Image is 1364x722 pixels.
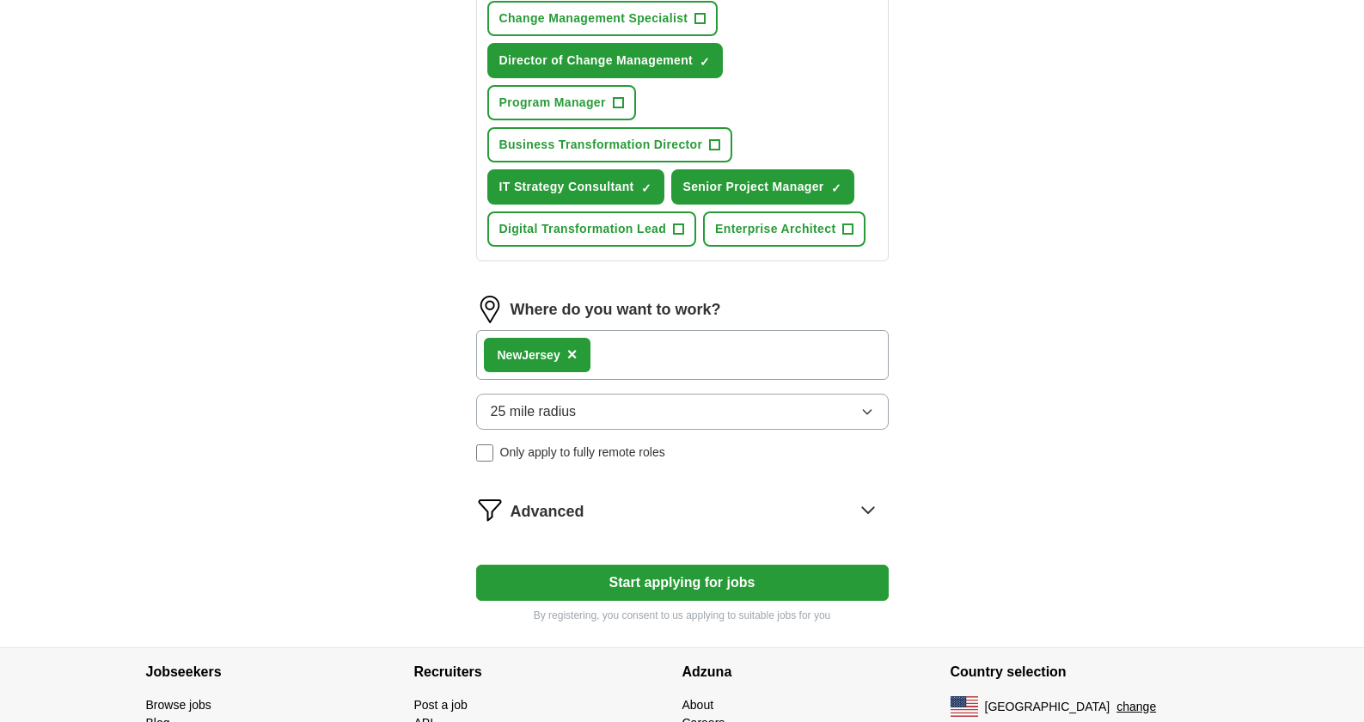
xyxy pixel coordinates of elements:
span: Enterprise Architect [715,220,835,238]
button: × [567,342,578,368]
a: Post a job [414,698,468,712]
button: Enterprise Architect [703,211,865,247]
span: Business Transformation Director [499,136,703,154]
span: × [567,345,578,364]
input: Only apply to fully remote roles [476,444,493,462]
button: Digital Transformation Lead [487,211,697,247]
button: Start applying for jobs [476,565,889,601]
span: Digital Transformation Lead [499,220,667,238]
label: Where do you want to work? [511,298,721,321]
h4: Country selection [951,648,1219,696]
span: ✓ [641,181,651,195]
button: Program Manager [487,85,636,120]
img: location.png [476,296,504,323]
img: filter [476,496,504,523]
button: Senior Project Manager✓ [671,169,854,205]
img: US flag [951,696,978,717]
button: change [1116,698,1156,716]
button: IT Strategy Consultant✓ [487,169,664,205]
span: IT Strategy Consultant [499,178,634,196]
strong: New [498,348,523,362]
span: 25 mile radius [491,401,577,422]
span: ✓ [700,55,710,69]
div: Jersey [498,346,560,364]
span: Only apply to fully remote roles [500,444,665,462]
p: By registering, you consent to us applying to suitable jobs for you [476,608,889,623]
span: Program Manager [499,94,606,112]
span: Senior Project Manager [683,178,824,196]
button: Change Management Specialist [487,1,719,36]
span: [GEOGRAPHIC_DATA] [985,698,1110,716]
span: Director of Change Management [499,52,694,70]
button: Business Transformation Director [487,127,733,162]
button: Director of Change Management✓ [487,43,724,78]
span: Advanced [511,500,584,523]
button: 25 mile radius [476,394,889,430]
a: Browse jobs [146,698,211,712]
span: Change Management Specialist [499,9,688,28]
span: ✓ [831,181,841,195]
a: About [682,698,714,712]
